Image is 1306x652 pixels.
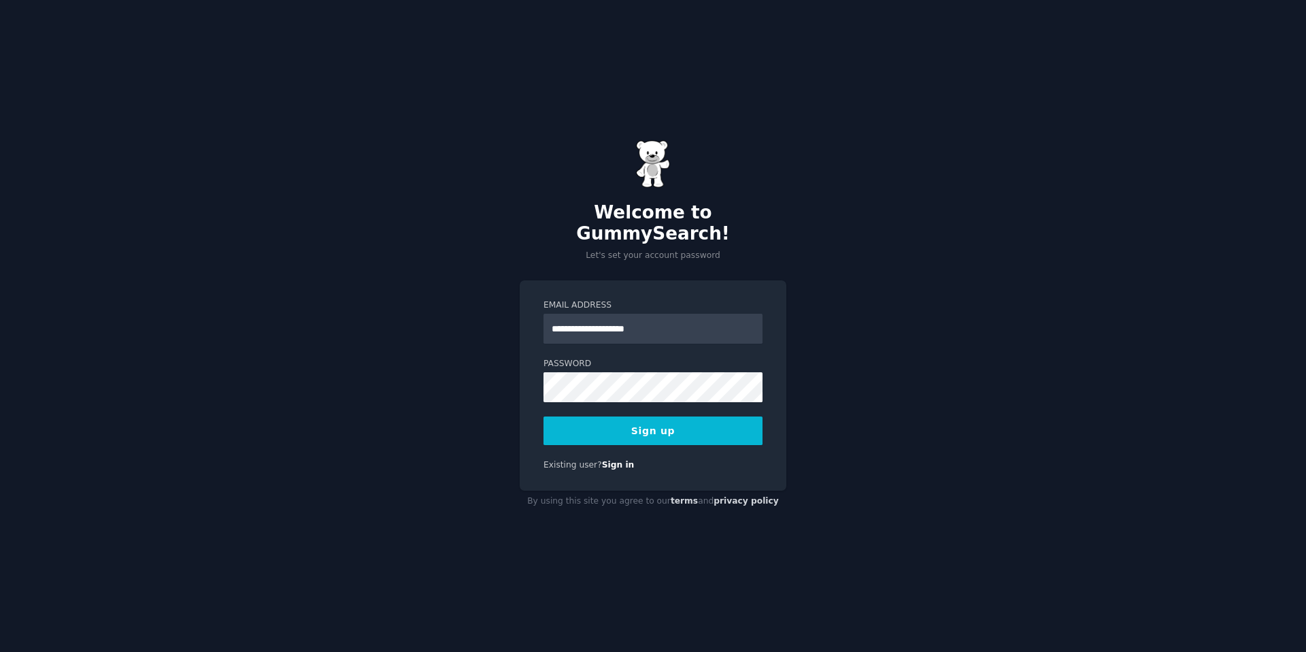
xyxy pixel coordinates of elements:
[714,496,779,506] a: privacy policy
[543,299,763,312] label: Email Address
[543,460,602,470] span: Existing user?
[520,491,786,512] div: By using this site you agree to our and
[602,460,635,470] a: Sign in
[520,202,786,245] h2: Welcome to GummySearch!
[636,140,670,188] img: Gummy Bear
[543,417,763,445] button: Sign up
[671,496,698,506] a: terms
[543,358,763,370] label: Password
[520,250,786,262] p: Let's set your account password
